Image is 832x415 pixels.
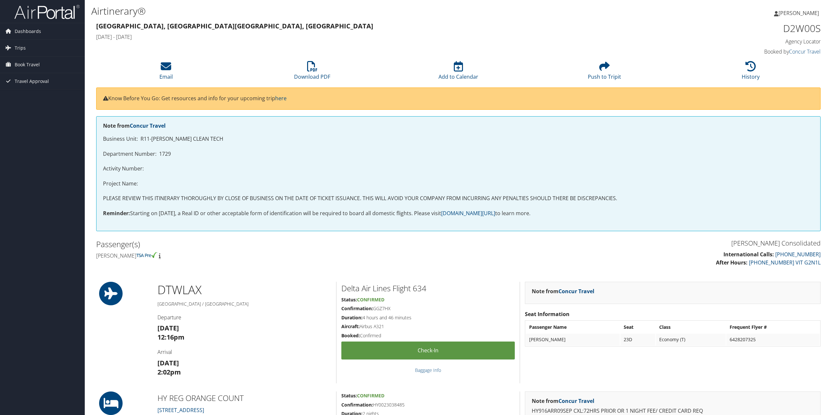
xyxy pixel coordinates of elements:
a: Concur Travel [558,288,594,295]
span: Confirmed [357,296,384,303]
h5: HY0023038485 [341,402,515,408]
p: Activity Number: [103,165,814,173]
strong: Aircraft: [341,323,360,329]
a: [DOMAIN_NAME][URL] [441,210,495,217]
span: Book Travel [15,56,40,73]
h4: Arrival [157,348,331,356]
span: Confirmed [357,392,384,399]
td: 23D [620,334,655,345]
h4: Agency Locator [647,38,821,45]
strong: [GEOGRAPHIC_DATA], [GEOGRAPHIC_DATA] [GEOGRAPHIC_DATA], [GEOGRAPHIC_DATA] [96,22,373,30]
h5: Airbus A321 [341,323,515,330]
strong: Note from [103,122,166,129]
h4: [PERSON_NAME] [96,252,453,259]
h3: [PERSON_NAME] Consolidated [463,239,821,248]
strong: Note from [532,288,594,295]
th: Class [656,321,726,333]
p: Starting on [DATE], a Real ID or other acceptable form of identification will be required to boar... [103,209,814,218]
a: [PERSON_NAME] [774,3,825,23]
p: Project Name: [103,180,814,188]
a: Concur Travel [789,48,821,55]
h5: 4 hours and 46 minutes [341,314,515,321]
p: PLEASE REVIEW THIS ITINERARY THOROUGHLY BY CLOSE OF BUSINESS ON THE DATE OF TICKET ISSUANCE. THIS... [103,194,814,203]
a: Download PDF [294,65,330,80]
strong: Confirmation: [341,402,373,408]
span: Trips [15,40,26,56]
th: Passenger Name [526,321,620,333]
strong: International Calls: [723,251,774,258]
strong: After Hours: [716,259,748,266]
p: Department Number: 1729 [103,150,814,158]
strong: [DATE] [157,324,179,332]
th: Seat [620,321,655,333]
td: Economy (T) [656,334,726,345]
td: 6428207325 [726,334,820,345]
span: [PERSON_NAME] [779,9,819,17]
strong: Status: [341,296,357,303]
a: Push to Tripit [588,65,621,80]
a: Concur Travel [130,122,166,129]
img: tsa-precheck.png [136,252,157,258]
td: [PERSON_NAME] [526,334,620,345]
strong: Confirmation: [341,305,373,311]
strong: Booked: [341,332,360,339]
strong: Duration: [341,314,363,321]
strong: 2:02pm [157,368,181,376]
h5: Confirmed [341,332,515,339]
span: Dashboards [15,23,41,40]
h5: [GEOGRAPHIC_DATA] / [GEOGRAPHIC_DATA] [157,301,331,307]
a: Check-in [341,342,515,359]
p: Business Unit: R11-[PERSON_NAME] CLEAN TECH [103,135,814,143]
strong: [DATE] [157,359,179,367]
a: History [742,65,760,80]
h4: Departure [157,314,331,321]
h2: Delta Air Lines Flight 634 [341,283,515,294]
a: Baggage Info [415,367,441,373]
h2: HY REG ORANGE COUNT [157,392,331,404]
strong: Reminder: [103,210,130,217]
strong: 12:16pm [157,333,185,342]
h4: [DATE] - [DATE] [96,33,637,40]
th: Frequent Flyer # [726,321,820,333]
h1: D2W00S [647,22,821,35]
h1: DTW LAX [157,282,331,298]
a: [PHONE_NUMBER] [775,251,821,258]
a: Concur Travel [558,397,594,405]
h5: GGZ7HX [341,305,515,312]
a: Add to Calendar [438,65,478,80]
strong: Note from [532,397,594,405]
span: Travel Approval [15,73,49,89]
p: Know Before You Go: Get resources and info for your upcoming trip [103,94,814,103]
strong: Status: [341,392,357,399]
strong: Seat Information [525,311,570,318]
h1: Airtinerary® [91,4,581,18]
h2: Passenger(s) [96,239,453,250]
a: here [275,95,287,102]
a: [PHONE_NUMBER] VIT G2N1L [749,259,821,266]
h4: Booked by [647,48,821,55]
a: Email [159,65,173,80]
img: airportal-logo.png [14,4,80,20]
